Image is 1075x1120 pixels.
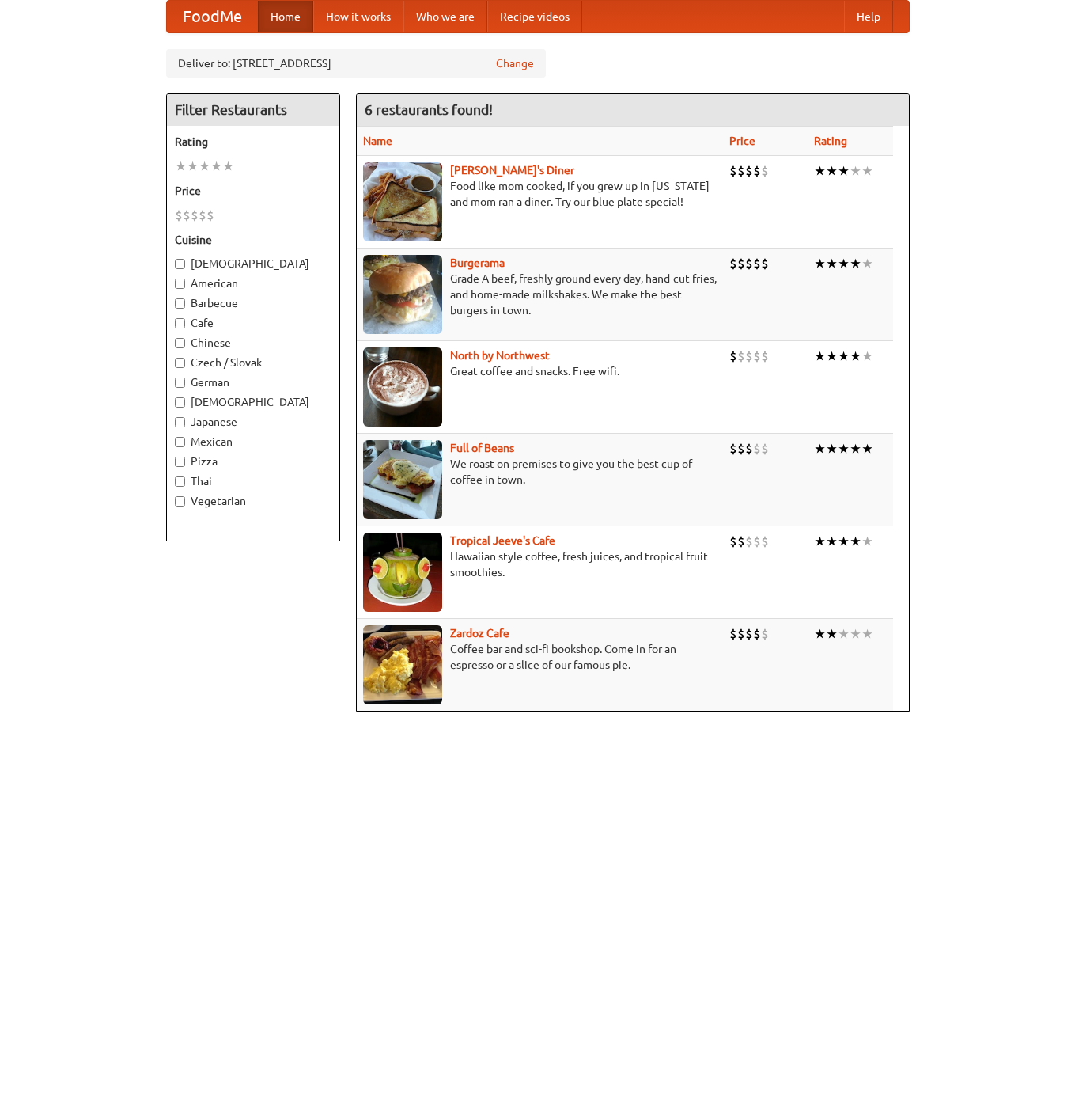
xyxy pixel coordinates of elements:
[210,158,222,175] li: ★
[363,255,442,334] img: burgerama.jpg
[737,533,745,550] li: $
[363,363,717,379] p: Great coffee and snacks. Free wifi.
[199,158,210,175] li: ★
[363,456,717,488] p: We roast on premises to give you the best cup of coffee in town.
[737,162,745,180] li: $
[175,134,331,150] h5: Rating
[753,162,761,180] li: $
[814,347,826,365] li: ★
[850,255,861,272] li: ★
[861,347,873,365] li: ★
[175,256,331,271] label: [DEMOGRAPHIC_DATA]
[826,347,838,365] li: ★
[175,295,331,311] label: Barbecue
[745,625,753,643] li: $
[175,397,185,408] input: [DEMOGRAPHIC_DATA]
[175,338,185,348] input: Chinese
[838,347,850,365] li: ★
[814,625,826,643] li: ★
[761,440,769,457] li: $
[496,55,534,71] a: Change
[487,1,582,32] a: Recipe videos
[838,440,850,457] li: ★
[363,549,717,580] p: Hawaiian style coffee, fresh juices, and tropical fruit smoothies.
[838,162,850,180] li: ★
[187,158,199,175] li: ★
[363,347,442,427] img: north.jpg
[175,158,187,175] li: ★
[199,207,206,224] li: $
[761,255,769,272] li: $
[450,349,550,362] a: North by Northwest
[861,625,873,643] li: ★
[175,232,331,248] h5: Cuisine
[450,256,505,269] a: Burgerama
[175,454,331,469] label: Pizza
[737,625,745,643] li: $
[850,347,861,365] li: ★
[363,625,442,704] img: zardoz.jpg
[729,162,737,180] li: $
[363,135,392,147] a: Name
[175,434,331,450] label: Mexican
[745,162,753,180] li: $
[814,135,847,147] a: Rating
[838,625,850,643] li: ★
[175,414,331,430] label: Japanese
[175,493,331,509] label: Vegetarian
[175,374,331,390] label: German
[761,625,769,643] li: $
[850,625,861,643] li: ★
[745,347,753,365] li: $
[753,440,761,457] li: $
[729,347,737,365] li: $
[403,1,487,32] a: Who we are
[753,347,761,365] li: $
[175,476,185,487] input: Thai
[729,625,737,643] li: $
[838,255,850,272] li: ★
[175,183,331,199] h5: Price
[729,255,737,272] li: $
[737,440,745,457] li: $
[175,437,185,447] input: Mexican
[861,440,873,457] li: ★
[175,457,185,467] input: Pizza
[363,641,717,673] p: Coffee bar and sci-fi bookshop. Come in for an espresso or a slice of our famous pie.
[167,1,258,32] a: FoodMe
[861,162,873,180] li: ★
[363,162,442,241] img: sallys.jpg
[175,318,185,328] input: Cafe
[363,271,717,318] p: Grade A beef, freshly ground every day, hand-cut fries, and home-made milkshakes. We make the bes...
[365,102,493,117] ng-pluralize: 6 restaurants found!
[814,162,826,180] li: ★
[729,135,755,147] a: Price
[850,533,861,550] li: ★
[175,378,185,388] input: German
[175,259,185,269] input: [DEMOGRAPHIC_DATA]
[175,279,185,289] input: American
[850,162,861,180] li: ★
[175,496,185,507] input: Vegetarian
[175,394,331,410] label: [DEMOGRAPHIC_DATA]
[175,298,185,309] input: Barbecue
[761,533,769,550] li: $
[222,158,234,175] li: ★
[167,94,339,126] h4: Filter Restaurants
[175,335,331,351] label: Chinese
[814,440,826,457] li: ★
[450,442,514,454] a: Full of Beans
[450,627,509,640] b: Zardoz Cafe
[450,534,555,547] a: Tropical Jeeve's Cafe
[737,347,745,365] li: $
[861,533,873,550] li: ★
[191,207,199,224] li: $
[745,255,753,272] li: $
[753,533,761,550] li: $
[206,207,214,224] li: $
[844,1,893,32] a: Help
